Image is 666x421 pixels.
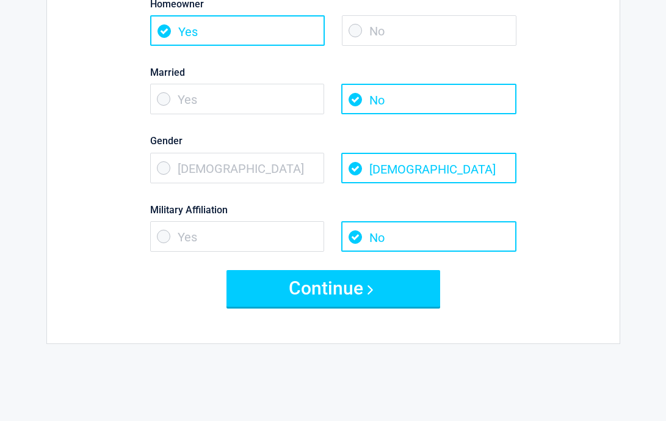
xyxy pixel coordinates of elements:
span: Yes [150,15,325,46]
span: No [341,221,516,252]
button: Continue [226,270,440,307]
span: [DEMOGRAPHIC_DATA] [150,153,325,183]
span: No [342,15,516,46]
span: Yes [150,221,325,252]
span: [DEMOGRAPHIC_DATA] [341,153,516,183]
label: Married [150,64,516,81]
label: Military Affiliation [150,202,516,218]
label: Gender [150,133,516,149]
span: No [341,84,516,114]
span: Yes [150,84,325,114]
